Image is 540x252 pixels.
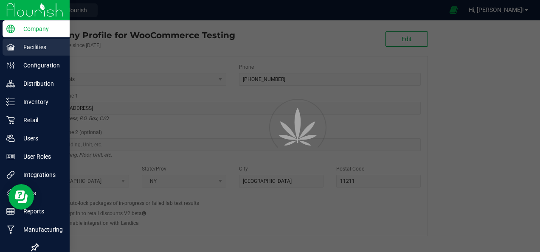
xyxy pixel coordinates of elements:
[15,97,66,107] p: Inventory
[15,224,66,235] p: Manufacturing
[15,133,66,143] p: Users
[6,207,15,216] inline-svg: Reports
[6,171,15,179] inline-svg: Integrations
[15,78,66,89] p: Distribution
[6,43,15,51] inline-svg: Facilities
[8,184,34,210] iframe: Resource center
[15,206,66,216] p: Reports
[6,134,15,143] inline-svg: Users
[6,225,15,234] inline-svg: Manufacturing
[6,25,15,33] inline-svg: Company
[6,79,15,88] inline-svg: Distribution
[6,61,15,70] inline-svg: Configuration
[6,152,15,161] inline-svg: User Roles
[15,24,66,34] p: Company
[15,170,66,180] p: Integrations
[15,151,66,162] p: User Roles
[15,115,66,125] p: Retail
[15,188,66,198] p: Tags
[15,42,66,52] p: Facilities
[6,98,15,106] inline-svg: Inventory
[15,60,66,70] p: Configuration
[6,116,15,124] inline-svg: Retail
[6,189,15,197] inline-svg: Tags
